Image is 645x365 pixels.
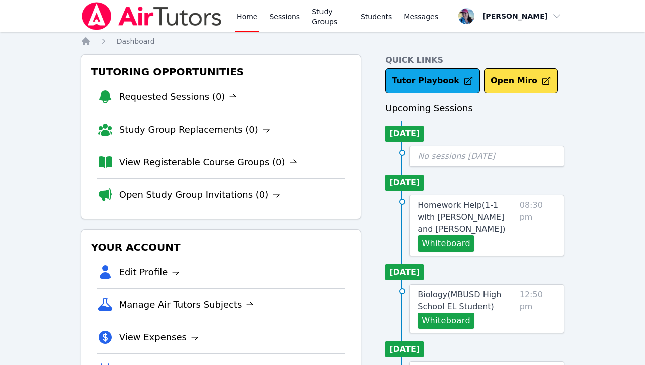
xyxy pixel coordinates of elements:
button: Whiteboard [418,235,474,252]
a: View Registerable Course Groups (0) [119,155,297,169]
a: Biology(MBUSD High School EL Student) [418,289,515,313]
span: 12:50 pm [520,289,556,329]
li: [DATE] [385,175,424,191]
h3: Upcoming Sessions [385,101,564,115]
nav: Breadcrumb [81,36,565,46]
button: Whiteboard [418,313,474,329]
button: Open Miro [484,68,558,93]
li: [DATE] [385,264,424,280]
a: Tutor Playbook [385,68,480,93]
span: Biology ( MBUSD High School EL Student ) [418,290,501,311]
a: Edit Profile [119,265,180,279]
a: Dashboard [117,36,155,46]
span: Homework Help ( 1-1 with [PERSON_NAME] and [PERSON_NAME] ) [418,200,505,234]
span: No sessions [DATE] [418,151,495,161]
h3: Your Account [89,238,353,256]
h4: Quick Links [385,54,564,66]
a: Study Group Replacements (0) [119,123,270,137]
li: [DATE] [385,341,424,357]
a: Requested Sessions (0) [119,90,237,104]
span: Dashboard [117,37,155,45]
h3: Tutoring Opportunities [89,63,353,81]
a: Open Study Group Invitations (0) [119,188,281,202]
span: 08:30 pm [520,199,556,252]
a: View Expenses [119,330,199,344]
img: Air Tutors [81,2,223,30]
li: [DATE] [385,126,424,142]
a: Homework Help(1-1 with [PERSON_NAME] and [PERSON_NAME]) [418,199,515,235]
span: Messages [404,12,438,22]
a: Manage Air Tutors Subjects [119,298,254,312]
